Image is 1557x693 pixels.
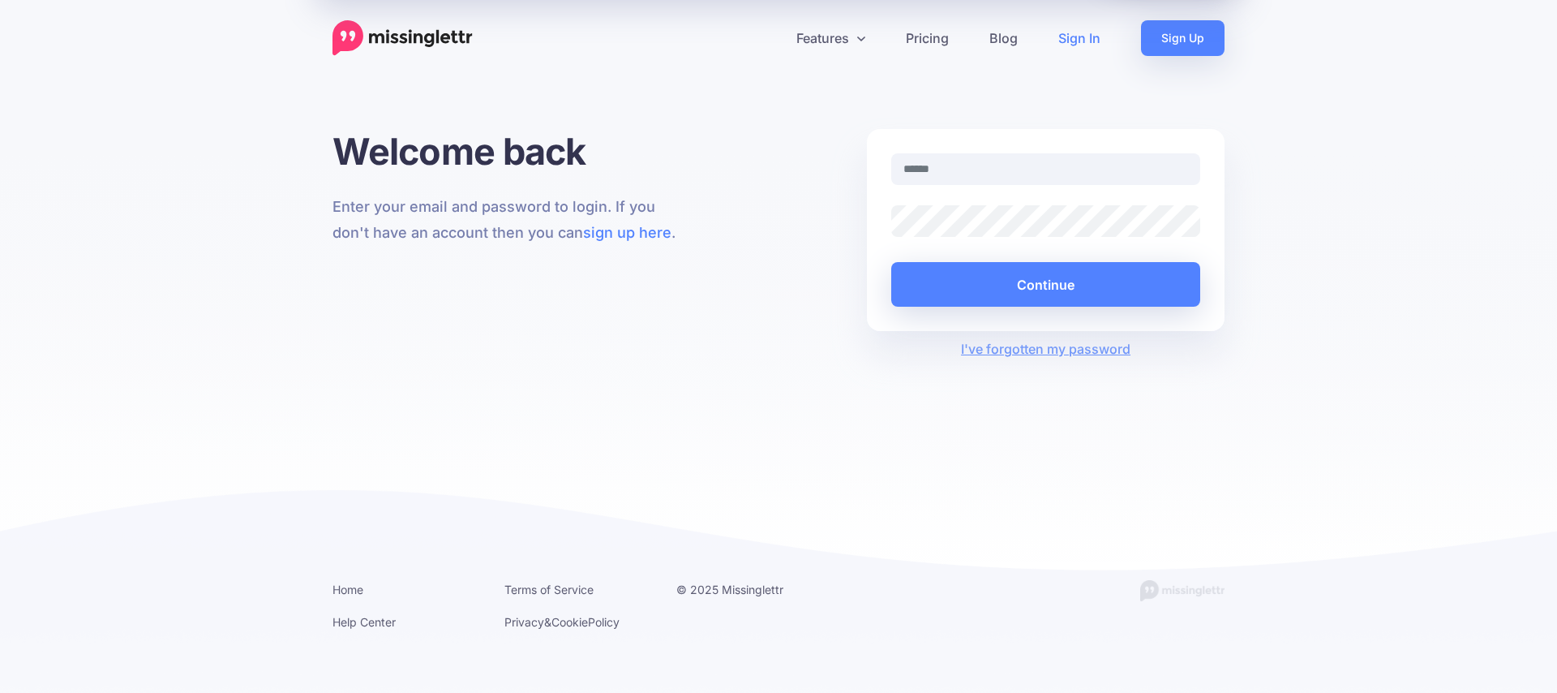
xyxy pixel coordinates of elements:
li: © 2025 Missinglettr [676,579,824,600]
a: Sign In [1038,20,1121,56]
a: Pricing [886,20,969,56]
h1: Welcome back [332,129,690,174]
a: Sign Up [1141,20,1225,56]
a: Features [776,20,886,56]
a: Blog [969,20,1038,56]
a: Cookie [551,615,588,629]
li: & Policy [504,612,652,632]
a: sign up here [583,224,671,241]
button: Continue [891,262,1200,307]
a: I've forgotten my password [961,341,1130,357]
a: Home [332,583,363,596]
a: Help Center [332,615,396,629]
a: Terms of Service [504,583,594,596]
p: Enter your email and password to login. If you don't have an account then you can . [332,194,690,246]
a: Privacy [504,615,544,629]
